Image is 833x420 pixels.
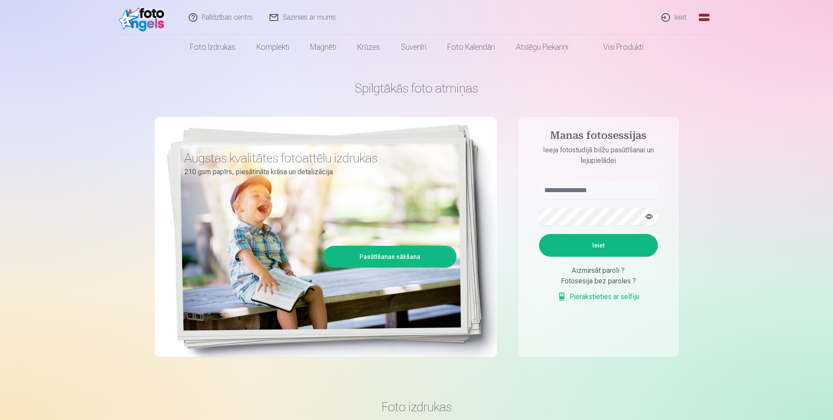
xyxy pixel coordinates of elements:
[539,234,658,257] button: Ieiet
[162,399,672,415] h3: Foto izdrukas
[119,3,169,31] img: /fa1
[184,166,450,178] p: 210 gsm papīrs, piesātināta krāsa un detalizācija
[391,35,437,59] a: Suvenīri
[184,150,450,166] h3: Augstas kvalitātes fotoattēlu izdrukas
[246,35,300,59] a: Komplekti
[539,265,658,276] div: Aizmirsāt paroli ?
[530,145,667,166] p: Ieeja fotostudijā bilžu pasūtīšanai un lejupielādei
[180,35,246,59] a: Foto izdrukas
[300,35,347,59] a: Magnēti
[557,292,639,302] a: Pierakstieties ar selfiju
[325,247,455,266] a: Pasūtīšanas sākšana
[579,35,654,59] a: Visi produkti
[437,35,505,59] a: Foto kalendāri
[155,80,679,96] h1: Spilgtākās foto atmiņas
[347,35,391,59] a: Krūzes
[539,276,658,286] div: Fotosesija bez paroles ?
[505,35,579,59] a: Atslēgu piekariņi
[530,129,667,145] h4: Manas fotosessijas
